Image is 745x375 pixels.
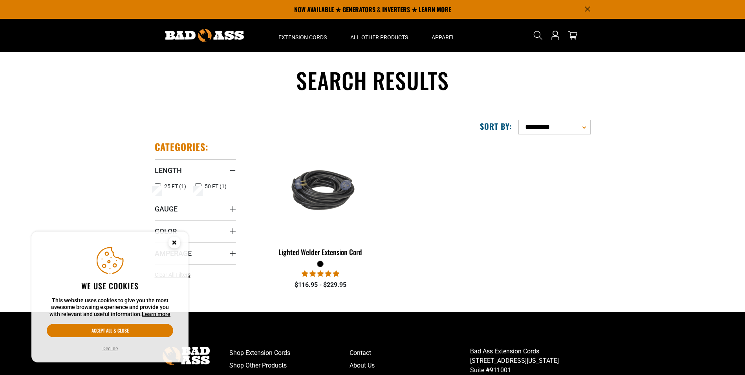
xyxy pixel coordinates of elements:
[155,66,591,95] h1: Search results
[350,347,470,359] a: Contact
[155,166,182,175] span: Length
[165,29,244,42] img: Bad Ass Extension Cords
[350,359,470,372] a: About Us
[142,311,170,317] a: Learn more
[480,121,512,131] label: Sort by:
[155,204,178,213] span: Gauge
[31,232,189,363] aside: Cookie Consent
[155,227,177,236] span: Color
[155,242,236,264] summary: Amperage
[532,29,544,42] summary: Search
[339,19,420,52] summary: All Other Products
[271,160,370,220] img: black
[273,280,369,290] div: $116.95 - $229.95
[267,19,339,52] summary: Extension Cords
[350,34,408,41] span: All Other Products
[205,184,227,189] span: 50 FT (1)
[273,248,369,256] div: Lighted Welder Extension Cord
[302,270,339,278] span: 5.00 stars
[47,324,173,337] button: Accept all & close
[100,345,120,353] button: Decline
[164,184,186,189] span: 25 FT (1)
[229,347,350,359] a: Shop Extension Cords
[155,159,236,181] summary: Length
[47,281,173,291] h2: We use cookies
[155,141,209,153] h2: Categories:
[155,198,236,220] summary: Gauge
[273,141,369,260] a: black Lighted Welder Extension Cord
[278,34,327,41] span: Extension Cords
[432,34,455,41] span: Apparel
[155,220,236,242] summary: Color
[229,359,350,372] a: Shop Other Products
[47,297,173,318] p: This website uses cookies to give you the most awesome browsing experience and provide you with r...
[420,19,467,52] summary: Apparel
